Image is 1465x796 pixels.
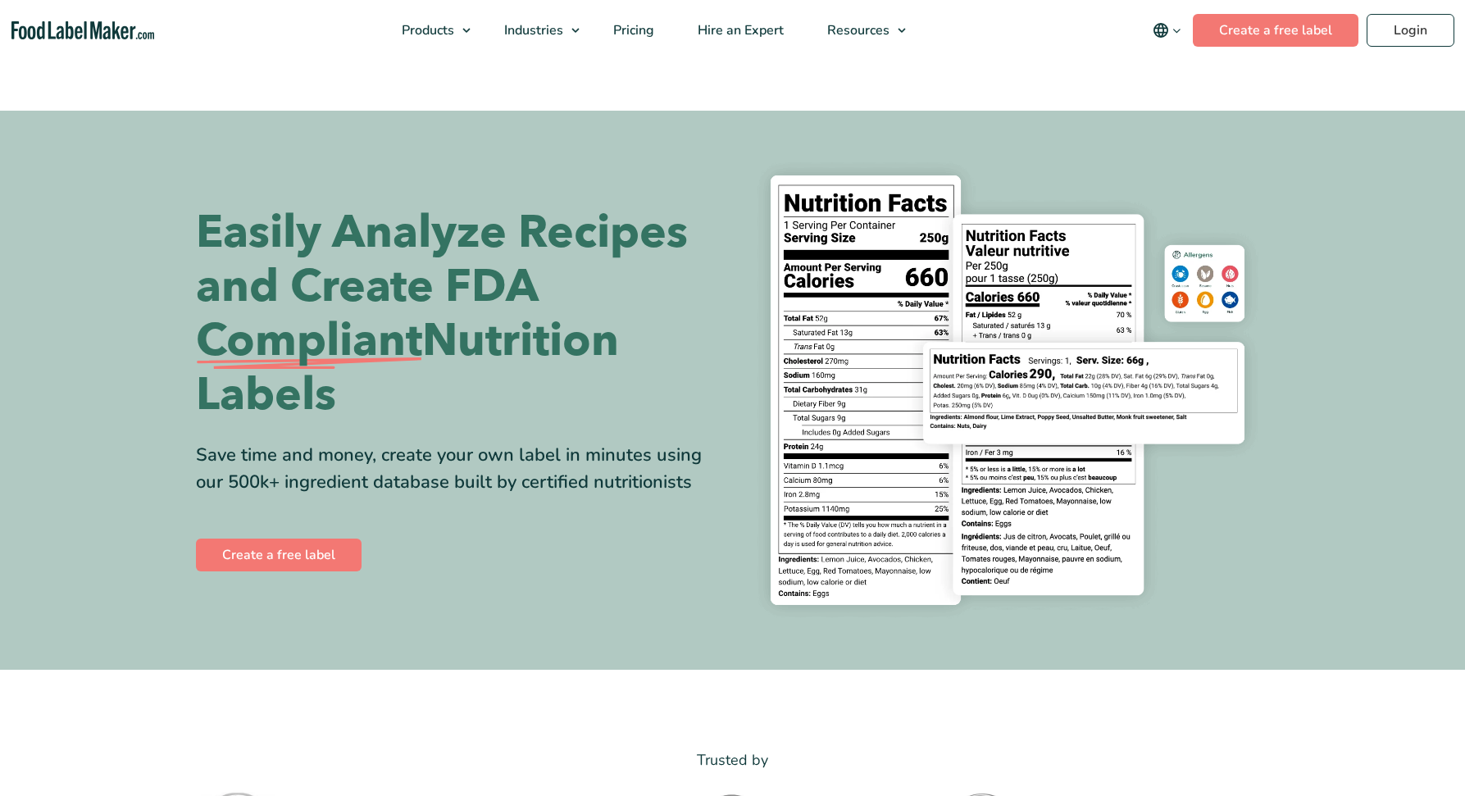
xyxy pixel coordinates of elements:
span: Products [397,21,456,39]
span: Pricing [608,21,656,39]
span: Compliant [196,314,422,368]
h1: Easily Analyze Recipes and Create FDA Nutrition Labels [196,206,721,422]
a: Login [1367,14,1454,47]
span: Hire an Expert [693,21,785,39]
span: Industries [499,21,565,39]
span: Resources [822,21,891,39]
div: Save time and money, create your own label in minutes using our 500k+ ingredient database built b... [196,442,721,496]
p: Trusted by [196,748,1270,772]
a: Create a free label [1193,14,1358,47]
a: Create a free label [196,539,362,571]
